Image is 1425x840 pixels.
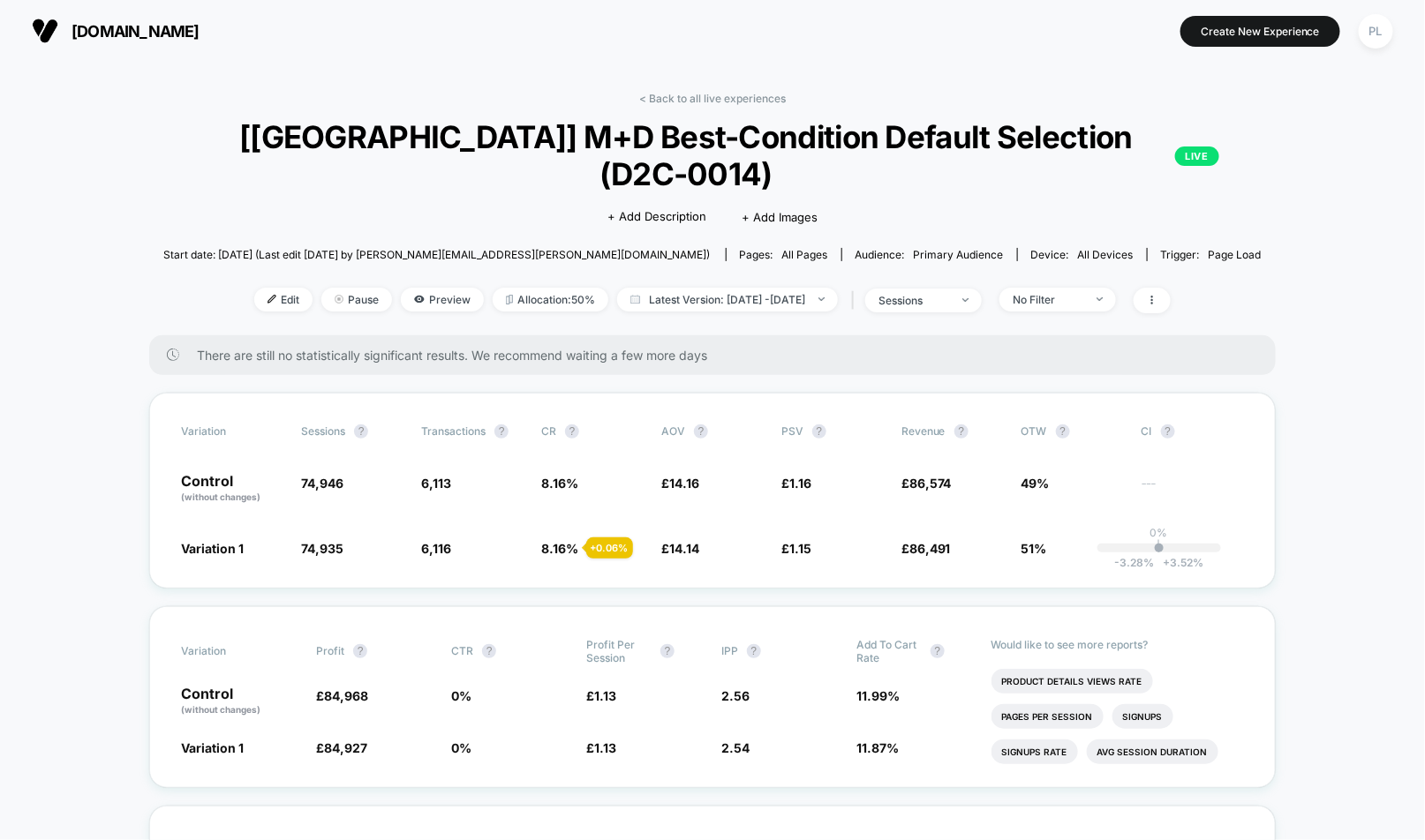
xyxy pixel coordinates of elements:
span: Profit [316,644,344,657]
span: Transactions [421,424,486,438]
span: 8.16 % [541,476,578,491]
span: Add To Cart Rate [856,638,922,664]
span: 74,946 [301,476,343,491]
span: Latest Version: [DATE] - [DATE] [617,288,838,311]
p: Would like to see more reports? [991,638,1244,651]
span: --- [1142,478,1244,504]
span: 0 % [451,688,471,703]
span: There are still no statistically significant results. We recommend waiting a few more days [197,348,1240,363]
span: Variation [181,638,278,664]
span: [[GEOGRAPHIC_DATA]] M+D Best-Condition Default Selection (D2C-0014) [206,118,1219,192]
button: ? [494,424,509,439]
button: ? [931,644,945,658]
span: 86,574 [909,476,952,491]
span: CTR [451,644,473,657]
button: ? [1161,424,1175,439]
span: 2.56 [721,688,750,703]
span: 1.13 [594,688,616,703]
span: 51% [1022,541,1047,556]
span: 86,491 [909,541,951,556]
button: PL [1353,13,1399,49]
span: Variation [181,424,278,439]
span: PSV [781,424,803,438]
img: end [1097,297,1103,301]
span: all pages [782,248,828,261]
span: £ [781,541,811,556]
div: + 0.06 % [586,537,633,559]
button: ? [954,424,969,439]
span: (without changes) [181,704,260,715]
span: £ [901,476,952,491]
p: Control [181,474,283,504]
li: Pages Per Session [991,704,1104,729]
span: £ [661,541,699,556]
button: ? [1056,424,1070,439]
img: end [962,298,969,302]
span: (without changes) [181,491,260,502]
span: Device: [1017,248,1147,261]
button: ? [660,644,675,658]
span: 84,968 [324,688,368,703]
a: < Back to all live experiences [639,92,786,105]
img: Visually logo [32,18,58,44]
span: 3.52 % [1155,556,1204,569]
span: £ [586,688,616,703]
button: ? [694,424,708,439]
button: ? [812,424,826,439]
span: 6,113 [421,476,451,491]
div: PL [1359,14,1393,49]
span: Page Load [1209,248,1262,261]
img: calendar [630,295,640,304]
span: £ [316,688,368,703]
p: | [1157,539,1161,552]
img: rebalance [506,295,513,304]
span: 1.16 [789,476,811,491]
span: 14.16 [669,476,699,491]
span: Profit Per Session [586,638,652,664]
button: ? [354,424,368,439]
span: 1.13 [594,740,616,755]
span: £ [661,476,699,491]
li: Signups Rate [991,739,1078,764]
span: Sessions [301,424,345,438]
span: Variation 1 [181,541,244,556]
img: end [818,297,825,301]
li: Product Details Views Rate [991,669,1153,694]
img: edit [268,295,276,304]
span: Edit [254,288,313,311]
span: 6,116 [421,541,451,556]
button: ? [482,644,496,658]
span: 0 % [451,740,471,755]
span: 11.99 % [856,688,900,703]
span: CR [541,424,556,438]
span: Pause [321,288,392,311]
span: + [1164,556,1171,569]
span: 2.54 [721,740,750,755]
span: 84,927 [324,740,367,755]
p: Control [181,686,298,716]
span: Preview [401,288,484,311]
span: Allocation: 50% [493,288,608,311]
span: all devices [1078,248,1134,261]
span: -3.28 % [1115,556,1155,569]
span: Primary Audience [914,248,1004,261]
div: Audience: [856,248,1004,261]
p: 0% [1150,526,1168,539]
div: Pages: [740,248,828,261]
span: 49% [1022,476,1050,491]
span: | [847,288,865,313]
button: [DOMAIN_NAME] [26,17,205,45]
span: Revenue [901,424,946,438]
div: Trigger: [1161,248,1262,261]
span: 11.87 % [856,740,899,755]
li: Avg Session Duration [1087,739,1218,764]
span: Start date: [DATE] (Last edit [DATE] by [PERSON_NAME][EMAIL_ADDRESS][PERSON_NAME][DOMAIN_NAME]) [163,248,710,261]
span: + Add Images [742,210,818,224]
p: LIVE [1175,146,1219,166]
span: OTW [1022,424,1119,439]
div: No Filter [1013,293,1083,306]
button: Create New Experience [1180,16,1340,47]
span: AOV [661,424,685,438]
button: ? [565,424,579,439]
span: 74,935 [301,541,343,556]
